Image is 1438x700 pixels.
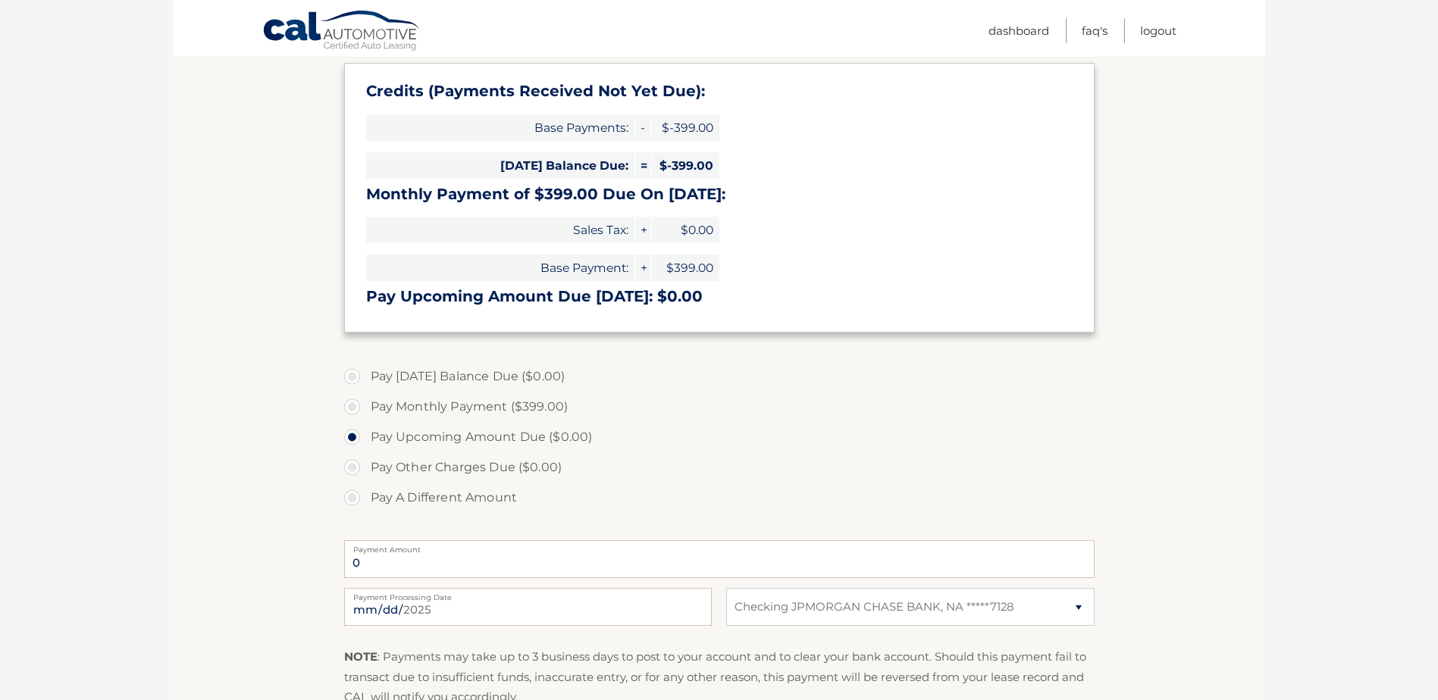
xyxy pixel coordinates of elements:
span: Base Payment: [366,255,634,281]
span: - [635,114,650,141]
a: Logout [1140,18,1176,43]
a: FAQ's [1082,18,1107,43]
input: Payment Date [344,588,712,626]
h3: Monthly Payment of $399.00 Due On [DATE]: [366,185,1073,204]
span: $399.00 [651,255,719,281]
label: Pay Monthly Payment ($399.00) [344,392,1095,422]
span: $-399.00 [651,152,719,179]
strong: NOTE [344,649,378,664]
a: Dashboard [988,18,1049,43]
h3: Pay Upcoming Amount Due [DATE]: $0.00 [366,287,1073,306]
span: Sales Tax: [366,217,634,243]
span: Base Payments: [366,114,634,141]
span: [DATE] Balance Due: [366,152,634,179]
label: Payment Processing Date [344,588,712,600]
label: Pay Upcoming Amount Due ($0.00) [344,422,1095,452]
a: Cal Automotive [262,10,421,54]
span: + [635,217,650,243]
span: = [635,152,650,179]
span: $0.00 [651,217,719,243]
input: Payment Amount [344,540,1095,578]
label: Payment Amount [344,540,1095,552]
label: Pay Other Charges Due ($0.00) [344,452,1095,483]
span: $-399.00 [651,114,719,141]
label: Pay [DATE] Balance Due ($0.00) [344,361,1095,392]
span: + [635,255,650,281]
label: Pay A Different Amount [344,483,1095,513]
h3: Credits (Payments Received Not Yet Due): [366,82,1073,101]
